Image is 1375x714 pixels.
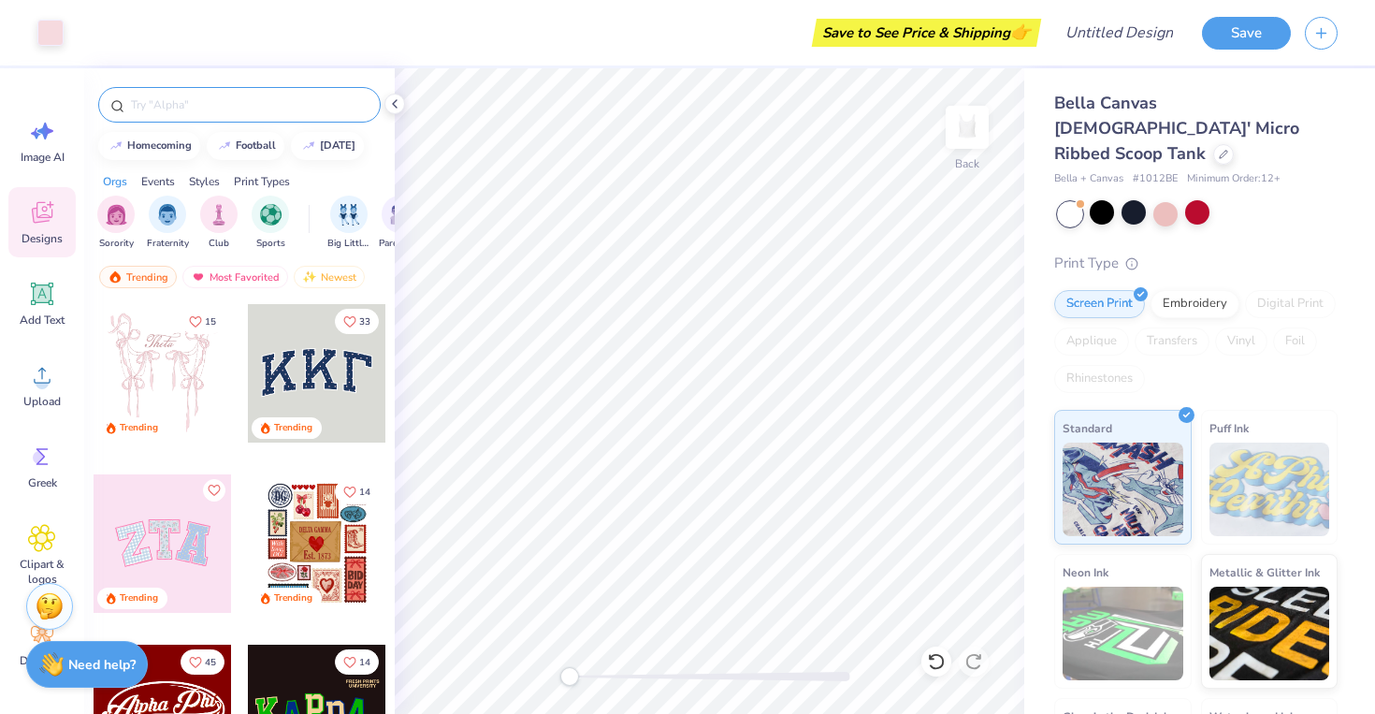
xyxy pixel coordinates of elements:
span: 👉 [1010,21,1031,43]
span: Parent's Weekend [379,237,422,251]
span: Minimum Order: 12 + [1187,171,1281,187]
div: homecoming [127,140,192,151]
div: Print Types [234,173,290,190]
div: Trending [120,421,158,435]
span: Bella + Canvas [1054,171,1123,187]
div: Events [141,173,175,190]
div: Orgs [103,173,127,190]
button: [DATE] [291,132,364,160]
button: filter button [252,196,289,251]
div: filter for Fraternity [147,196,189,251]
div: Embroidery [1151,290,1239,318]
span: Standard [1063,418,1112,438]
div: Trending [99,266,177,288]
strong: Need help? [68,656,136,674]
div: filter for Big Little Reveal [327,196,370,251]
span: Sports [256,237,285,251]
span: Image AI [21,150,65,165]
div: Accessibility label [560,667,579,686]
span: Add Text [20,313,65,328]
button: filter button [200,196,238,251]
span: Clipart & logos [11,557,73,587]
button: filter button [147,196,189,251]
img: Sorority Image [106,204,127,226]
div: halloween [320,140,355,151]
img: Club Image [209,204,229,226]
img: Sports Image [260,204,282,226]
img: Puff Ink [1209,443,1330,536]
img: most_fav.gif [191,270,206,284]
span: Decorate [20,653,65,668]
button: Like [181,649,224,675]
div: filter for Sports [252,196,289,251]
span: 33 [359,317,370,327]
input: Untitled Design [1050,14,1188,51]
img: trend_line.gif [217,140,232,152]
div: Foil [1273,328,1317,356]
button: filter button [97,196,135,251]
button: Like [203,479,225,502]
button: Like [335,309,379,334]
div: Newest [294,266,365,288]
span: Upload [23,394,61,409]
span: Club [209,237,229,251]
div: Transfers [1135,328,1209,356]
span: 15 [205,317,216,327]
span: Puff Ink [1209,418,1249,438]
span: Bella Canvas [DEMOGRAPHIC_DATA]' Micro Ribbed Scoop Tank [1054,92,1299,165]
div: football [236,140,276,151]
button: Save [1202,17,1291,50]
span: 45 [205,658,216,667]
img: Parent's Weekend Image [390,204,412,226]
div: Vinyl [1215,328,1267,356]
div: filter for Parent's Weekend [379,196,422,251]
span: # 1012BE [1133,171,1178,187]
div: Trending [120,591,158,605]
img: trend_line.gif [301,140,316,152]
span: Metallic & Glitter Ink [1209,562,1320,582]
span: Neon Ink [1063,562,1108,582]
img: Neon Ink [1063,587,1183,680]
button: football [207,132,284,160]
img: Metallic & Glitter Ink [1209,587,1330,680]
button: filter button [379,196,422,251]
img: newest.gif [302,270,317,284]
img: Back [948,109,986,146]
button: Like [335,649,379,675]
div: Save to See Price & Shipping [817,19,1036,47]
span: Greek [28,475,57,490]
input: Try "Alpha" [129,95,369,114]
div: filter for Sorority [97,196,135,251]
div: Digital Print [1245,290,1336,318]
span: Big Little Reveal [327,237,370,251]
img: Fraternity Image [157,204,178,226]
div: filter for Club [200,196,238,251]
span: 14 [359,658,370,667]
span: Designs [22,231,63,246]
div: Trending [274,591,312,605]
div: Print Type [1054,253,1338,274]
button: Like [335,479,379,504]
div: Back [955,155,979,172]
div: Applique [1054,328,1129,356]
div: Screen Print [1054,290,1145,318]
span: 14 [359,488,370,497]
div: Trending [274,421,312,435]
span: Fraternity [147,237,189,251]
img: trending.gif [108,270,123,284]
button: Like [181,309,224,334]
button: filter button [327,196,370,251]
div: Styles [189,173,220,190]
div: Most Favorited [182,266,288,288]
img: Big Little Reveal Image [339,204,359,226]
img: Standard [1063,443,1183,536]
img: trend_line.gif [109,140,123,152]
div: Rhinestones [1054,365,1145,393]
button: homecoming [98,132,200,160]
span: Sorority [99,237,134,251]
